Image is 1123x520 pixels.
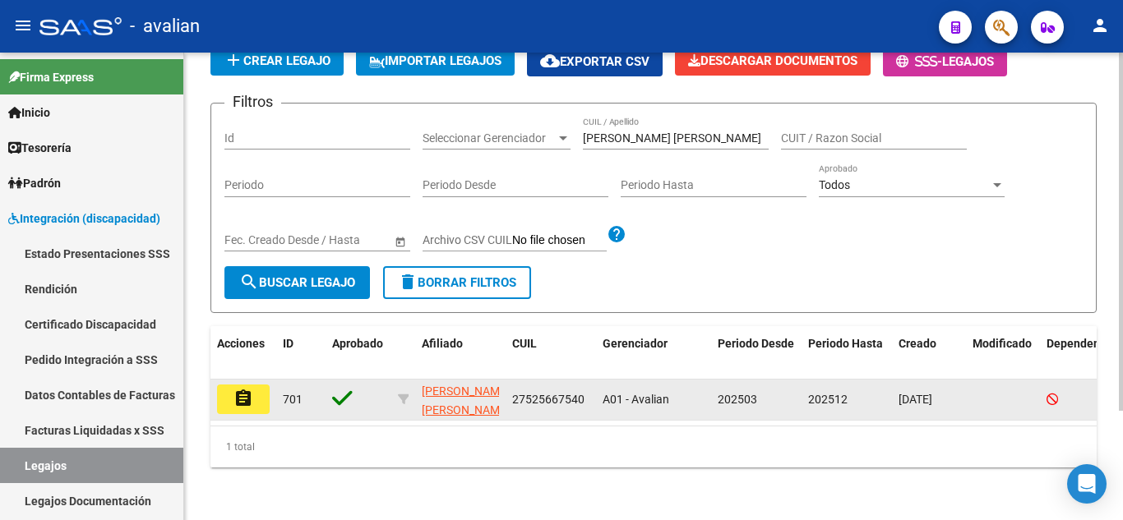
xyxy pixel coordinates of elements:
[1067,464,1107,504] div: Open Intercom Messenger
[283,337,293,350] span: ID
[239,275,355,290] span: Buscar Legajo
[506,326,596,380] datatable-header-cell: CUIL
[398,275,516,290] span: Borrar Filtros
[1047,337,1116,350] span: Dependencia
[8,104,50,122] span: Inicio
[423,131,556,145] span: Seleccionar Gerenciador
[527,46,663,76] button: Exportar CSV
[718,337,794,350] span: Periodo Desde
[718,393,757,406] span: 202503
[819,178,850,191] span: Todos
[276,326,326,380] datatable-header-cell: ID
[224,266,370,299] button: Buscar Legajo
[8,174,61,192] span: Padrón
[1090,16,1110,35] mat-icon: person
[966,326,1040,380] datatable-header-cell: Modificado
[512,233,607,248] input: Archivo CSV CUIL
[224,90,281,113] h3: Filtros
[808,393,848,406] span: 202512
[283,393,303,406] span: 701
[8,139,72,157] span: Tesorería
[210,46,344,76] button: Crear Legajo
[369,53,501,68] span: IMPORTAR LEGAJOS
[332,337,383,350] span: Aprobado
[512,393,585,406] span: 27525667540
[224,53,330,68] span: Crear Legajo
[540,54,649,69] span: Exportar CSV
[422,384,510,416] span: [PERSON_NAME] [PERSON_NAME]
[607,224,626,244] mat-icon: help
[210,326,276,380] datatable-header-cell: Acciones
[423,233,512,246] span: Archivo CSV CUIL
[711,326,802,380] datatable-header-cell: Periodo Desde
[217,337,265,350] span: Acciones
[512,337,537,350] span: CUIL
[899,337,936,350] span: Creado
[883,46,1007,76] button: -Legajos
[596,326,711,380] datatable-header-cell: Gerenciador
[802,326,892,380] datatable-header-cell: Periodo Hasta
[942,54,994,69] span: Legajos
[391,232,409,250] button: Open calendar
[540,51,560,71] mat-icon: cloud_download
[356,46,515,76] button: IMPORTAR LEGAJOS
[415,326,506,380] datatable-header-cell: Afiliado
[130,8,200,44] span: - avalian
[422,337,463,350] span: Afiliado
[603,393,669,406] span: A01 - Avalian
[688,53,857,68] span: Descargar Documentos
[896,54,942,69] span: -
[233,389,253,408] mat-icon: assignment
[808,337,883,350] span: Periodo Hasta
[603,337,668,350] span: Gerenciador
[398,272,418,292] mat-icon: delete
[899,393,932,406] span: [DATE]
[383,266,531,299] button: Borrar Filtros
[675,46,871,76] button: Descargar Documentos
[224,50,243,70] mat-icon: add
[210,426,1097,467] div: 1 total
[13,16,33,35] mat-icon: menu
[892,326,966,380] datatable-header-cell: Creado
[326,326,391,380] datatable-header-cell: Aprobado
[973,337,1032,350] span: Modificado
[298,233,379,247] input: Fecha fin
[224,233,284,247] input: Fecha inicio
[8,209,160,228] span: Integración (discapacidad)
[8,68,94,86] span: Firma Express
[239,272,259,292] mat-icon: search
